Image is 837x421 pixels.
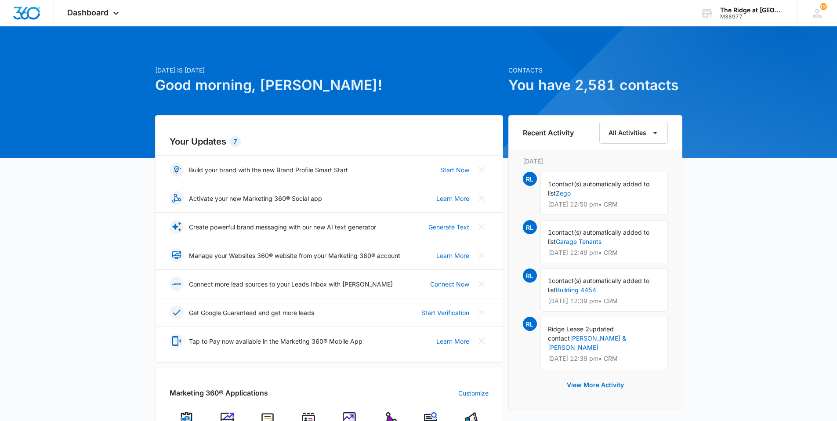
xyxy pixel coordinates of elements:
span: 1 [548,180,552,188]
a: Start Verification [421,308,469,317]
button: Close [475,191,489,205]
a: [PERSON_NAME] & [PERSON_NAME] [548,334,626,351]
h2: Your Updates [170,135,489,148]
button: Close [475,220,489,234]
h2: Marketing 360® Applications [170,388,268,398]
p: Get Google Guaranteed and get more leads [189,308,314,317]
span: contact(s) automatically added to list [548,277,649,294]
a: Garage Tenants [556,238,601,245]
p: Tap to Pay now available in the Marketing 360® Mobile App [189,337,362,346]
span: 1 [548,277,552,284]
p: Connect more lead sources to your Leads Inbox with [PERSON_NAME] [189,279,393,289]
span: 122 [820,3,827,10]
p: Build your brand with the new Brand Profile Smart Start [189,165,348,174]
div: notifications count [820,3,827,10]
p: Manage your Websites 360® website from your Marketing 360® account [189,251,400,260]
span: RL [523,172,537,186]
button: Close [475,305,489,319]
a: Learn More [436,337,469,346]
span: 1 [548,229,552,236]
p: [DATE] 12:49 pm • CRM [548,250,660,256]
span: Dashboard [67,8,109,17]
h1: Good morning, [PERSON_NAME]! [155,75,503,96]
span: RL [523,220,537,234]
a: Start Now [440,165,469,174]
span: RL [523,317,537,331]
span: RL [523,269,537,283]
p: [DATE] [523,156,668,166]
span: Ridge Lease 2 [548,325,589,333]
p: [DATE] 12:50 pm • CRM [548,201,660,207]
p: Contacts [508,65,682,75]
h6: Recent Activity [523,127,574,138]
button: Close [475,334,489,348]
a: Generate Text [428,222,469,232]
a: Building 4454 [556,286,596,294]
p: [DATE] 12:39 pm • CRM [548,298,660,304]
button: Close [475,163,489,177]
div: 7 [230,136,241,147]
h1: You have 2,581 contacts [508,75,682,96]
div: account name [720,7,784,14]
button: Close [475,277,489,291]
span: contact(s) automatically added to list [548,180,649,197]
a: Learn More [436,194,469,203]
p: Create powerful brand messaging with our new AI text generator [189,222,376,232]
button: Close [475,248,489,262]
div: account id [720,14,784,20]
button: All Activities [599,122,668,144]
p: [DATE] is [DATE] [155,65,503,75]
a: Learn More [436,251,469,260]
p: Activate your new Marketing 360® Social app [189,194,322,203]
p: [DATE] 12:39 pm • CRM [548,356,660,362]
span: contact(s) automatically added to list [548,229,649,245]
a: Customize [458,388,489,398]
a: Zego [556,189,571,197]
button: View More Activity [558,374,633,396]
a: Connect Now [430,279,469,289]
